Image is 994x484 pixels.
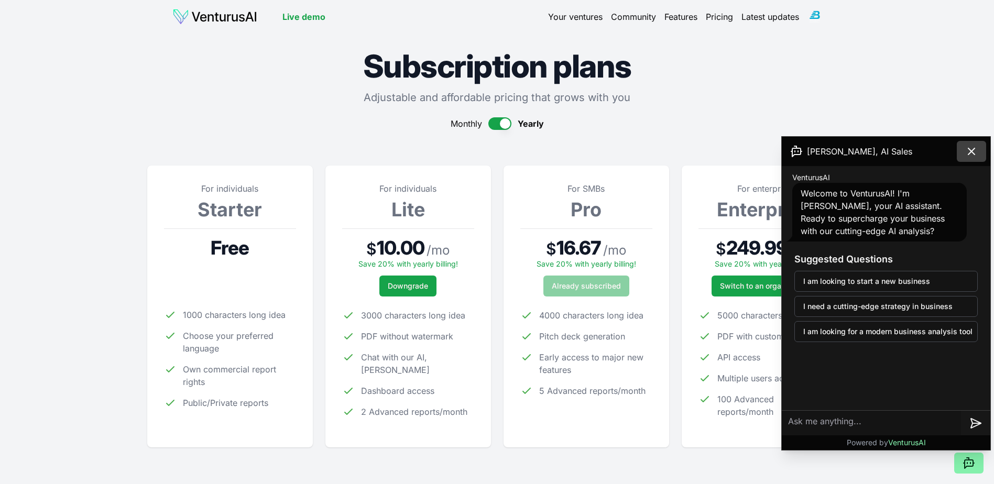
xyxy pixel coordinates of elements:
span: Welcome to VenturusAI! I'm [PERSON_NAME], your AI assistant. Ready to supercharge your business w... [801,188,945,236]
span: 3000 characters long idea [361,309,465,322]
span: Save 20% with yearly billing! [715,259,814,268]
span: API access [717,351,760,364]
span: $ [716,239,726,258]
span: Save 20% with yearly billing! [358,259,458,268]
span: / mo [427,242,450,259]
span: VenturusAI [792,172,830,183]
p: Adjustable and affordable pricing that grows with you [147,90,847,105]
button: I am looking for a modern business analysis tool [794,321,978,342]
p: For SMBs [520,182,652,195]
a: Switch to an organization [712,276,817,296]
p: For individuals [164,182,296,195]
h3: Suggested Questions [794,252,978,267]
img: logo [172,8,257,25]
span: Dashboard access [361,384,434,397]
span: Yearly [518,117,544,130]
h1: Subscription plans [147,50,847,82]
a: Community [611,10,656,23]
span: / mo [603,242,626,259]
span: PDF without watermark [361,330,453,343]
img: ACg8ocIMBmXVzd-K-tLaDh5q8NfzRXIvzpdDYZ3i8_Y_pYDqqxfKakA=s96-c [806,8,823,25]
a: Latest updates [741,10,799,23]
h3: Pro [520,199,652,220]
span: 16.67 [556,237,602,258]
span: Save 20% with yearly billing! [537,259,636,268]
p: For enterprise [698,182,831,195]
p: Powered by [847,437,926,448]
span: 5 Advanced reports/month [539,384,646,397]
span: 10.00 [377,237,424,258]
span: [PERSON_NAME], AI Sales [807,145,912,158]
span: VenturusAI [888,438,926,447]
a: Your ventures [548,10,603,23]
span: 100 Advanced reports/month [717,393,831,418]
span: Free [211,237,249,258]
button: I need a cutting-edge strategy in business [794,296,978,317]
span: 4000 characters long idea [539,309,643,322]
h3: Starter [164,199,296,220]
span: $ [546,239,556,258]
span: Public/Private reports [183,397,268,409]
span: Pitch deck generation [539,330,625,343]
span: Early access to major new features [539,351,652,376]
span: 249.99 [726,237,788,258]
h3: Lite [342,199,474,220]
span: Chat with our AI, [PERSON_NAME] [361,351,474,376]
span: 5000 characters long idea [717,309,822,322]
a: Live demo [282,10,325,23]
span: 1000 characters long idea [183,309,286,321]
span: Monthly [451,117,482,130]
span: 2 Advanced reports/month [361,405,467,418]
h3: Enterprise [698,199,831,220]
span: Choose your preferred language [183,329,296,355]
button: Downgrade [379,276,436,296]
button: I am looking to start a new business [794,271,978,292]
span: Own commercial report rights [183,363,296,388]
span: PDF with custom watermark [717,330,828,343]
a: Features [664,10,697,23]
a: Pricing [706,10,733,23]
p: For individuals [342,182,474,195]
span: $ [366,239,377,258]
span: Multiple users access [717,372,802,384]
